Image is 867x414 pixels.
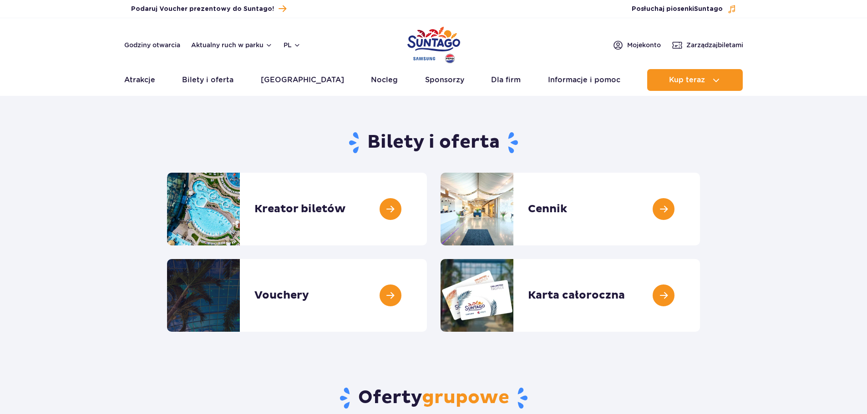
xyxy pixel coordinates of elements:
button: Aktualny ruch w parku [191,41,273,49]
span: Posłuchaj piosenki [632,5,723,14]
button: pl [284,40,301,50]
a: Mojekonto [613,40,661,50]
button: Posłuchaj piosenkiSuntago [632,5,736,14]
a: Bilety i oferta [182,69,233,91]
h1: Bilety i oferta [167,131,700,155]
a: Atrakcje [124,69,155,91]
button: Kup teraz [647,69,743,91]
a: Dla firm [491,69,521,91]
span: Moje konto [627,40,661,50]
a: Park of Poland [407,23,460,65]
a: [GEOGRAPHIC_DATA] [261,69,344,91]
span: Podaruj Voucher prezentowy do Suntago! [131,5,274,14]
span: Suntago [694,6,723,12]
a: Nocleg [371,69,398,91]
a: Podaruj Voucher prezentowy do Suntago! [131,3,286,15]
a: Sponsorzy [425,69,464,91]
a: Godziny otwarcia [124,40,180,50]
span: Zarządzaj biletami [686,40,743,50]
span: Kup teraz [669,76,705,84]
span: grupowe [422,386,509,409]
a: Informacje i pomoc [548,69,620,91]
h2: Oferty [167,386,700,410]
a: Zarządzajbiletami [672,40,743,50]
